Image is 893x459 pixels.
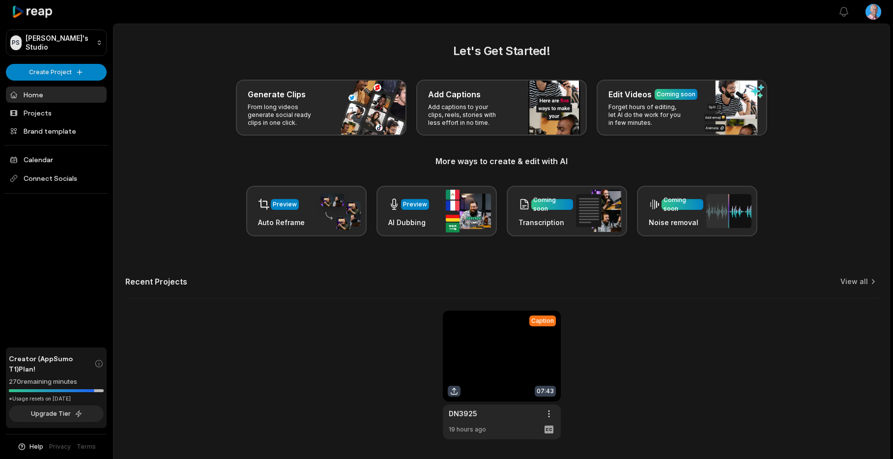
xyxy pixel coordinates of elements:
p: From long videos generate social ready clips in one click. [248,103,324,127]
a: Home [6,86,107,103]
div: Preview [273,200,297,209]
a: Calendar [6,151,107,168]
h3: Edit Videos [608,88,652,100]
div: Coming soon [663,196,701,213]
img: noise_removal.png [706,194,751,228]
h3: Auto Reframe [258,217,305,228]
div: 270 remaining minutes [9,377,104,387]
a: Terms [77,442,96,451]
img: ai_dubbing.png [446,190,491,232]
div: Coming soon [533,196,571,213]
h2: Let's Get Started! [125,42,878,60]
div: Coming soon [657,90,695,99]
div: *Usage resets on [DATE] [9,395,104,402]
a: View all [840,277,868,287]
button: Help [17,442,43,451]
h3: More ways to create & edit with AI [125,155,878,167]
h2: Recent Projects [125,277,187,287]
h3: Generate Clips [248,88,306,100]
a: DN3925 [449,408,477,419]
div: PS [10,35,22,50]
span: Creator (AppSumo T1) Plan! [9,353,94,374]
span: Help [29,442,43,451]
a: Brand template [6,123,107,139]
h3: Transcription [519,217,573,228]
button: Upgrade Tier [9,405,104,422]
a: Projects [6,105,107,121]
p: [PERSON_NAME]'s Studio [26,34,92,52]
h3: Add Captions [428,88,481,100]
img: auto_reframe.png [316,192,361,230]
h3: Noise removal [649,217,703,228]
img: transcription.png [576,190,621,232]
button: Create Project [6,64,107,81]
span: Connect Socials [6,170,107,187]
h3: AI Dubbing [388,217,429,228]
div: Preview [403,200,427,209]
a: Privacy [49,442,71,451]
p: Forget hours of editing, let AI do the work for you in few minutes. [608,103,685,127]
p: Add captions to your clips, reels, stories with less effort in no time. [428,103,504,127]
